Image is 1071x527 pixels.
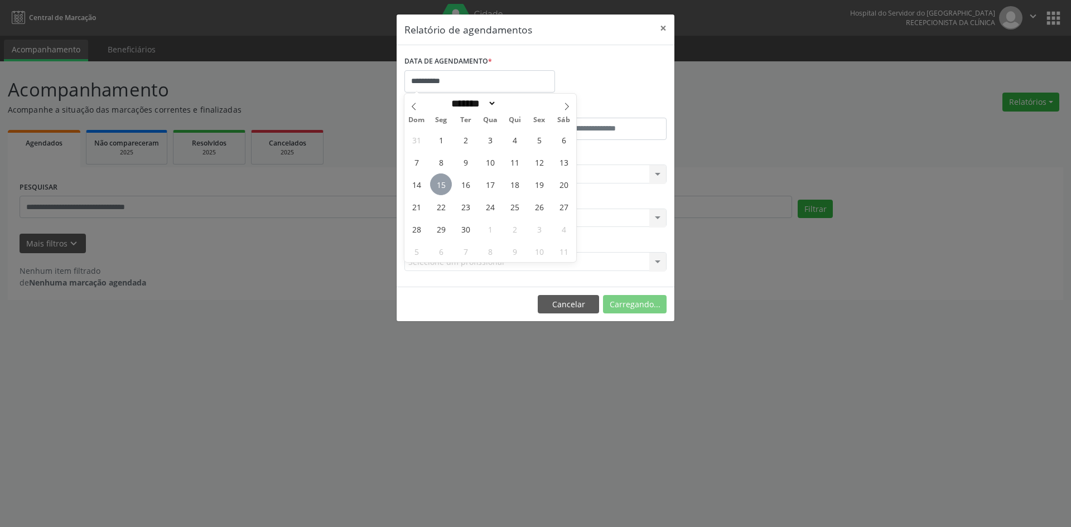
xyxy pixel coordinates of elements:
[553,240,575,262] span: Outubro 11, 2025
[430,151,452,173] span: Setembro 8, 2025
[504,218,525,240] span: Outubro 2, 2025
[430,240,452,262] span: Outubro 6, 2025
[538,295,599,314] button: Cancelar
[504,151,525,173] span: Setembro 11, 2025
[447,98,496,109] select: Month
[404,117,429,124] span: Dom
[455,196,476,217] span: Setembro 23, 2025
[553,173,575,195] span: Setembro 20, 2025
[504,240,525,262] span: Outubro 9, 2025
[455,173,476,195] span: Setembro 16, 2025
[406,218,427,240] span: Setembro 28, 2025
[429,117,454,124] span: Seg
[528,129,550,151] span: Setembro 5, 2025
[504,173,525,195] span: Setembro 18, 2025
[454,117,478,124] span: Ter
[553,129,575,151] span: Setembro 6, 2025
[404,53,492,70] label: DATA DE AGENDAMENTO
[479,129,501,151] span: Setembro 3, 2025
[503,117,527,124] span: Qui
[553,151,575,173] span: Setembro 13, 2025
[406,240,427,262] span: Outubro 5, 2025
[430,218,452,240] span: Setembro 29, 2025
[603,295,667,314] button: Carregando...
[478,117,503,124] span: Qua
[455,218,476,240] span: Setembro 30, 2025
[479,173,501,195] span: Setembro 17, 2025
[504,196,525,217] span: Setembro 25, 2025
[479,240,501,262] span: Outubro 8, 2025
[527,117,552,124] span: Sex
[430,129,452,151] span: Setembro 1, 2025
[479,196,501,217] span: Setembro 24, 2025
[430,173,452,195] span: Setembro 15, 2025
[652,14,674,42] button: Close
[406,196,427,217] span: Setembro 21, 2025
[479,218,501,240] span: Outubro 1, 2025
[496,98,533,109] input: Year
[528,240,550,262] span: Outubro 10, 2025
[430,196,452,217] span: Setembro 22, 2025
[479,151,501,173] span: Setembro 10, 2025
[528,196,550,217] span: Setembro 26, 2025
[528,218,550,240] span: Outubro 3, 2025
[528,151,550,173] span: Setembro 12, 2025
[406,151,427,173] span: Setembro 7, 2025
[553,218,575,240] span: Outubro 4, 2025
[528,173,550,195] span: Setembro 19, 2025
[406,173,427,195] span: Setembro 14, 2025
[504,129,525,151] span: Setembro 4, 2025
[406,129,427,151] span: Agosto 31, 2025
[455,240,476,262] span: Outubro 7, 2025
[553,196,575,217] span: Setembro 27, 2025
[455,151,476,173] span: Setembro 9, 2025
[538,100,667,118] label: ATÉ
[552,117,576,124] span: Sáb
[404,22,532,37] h5: Relatório de agendamentos
[455,129,476,151] span: Setembro 2, 2025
